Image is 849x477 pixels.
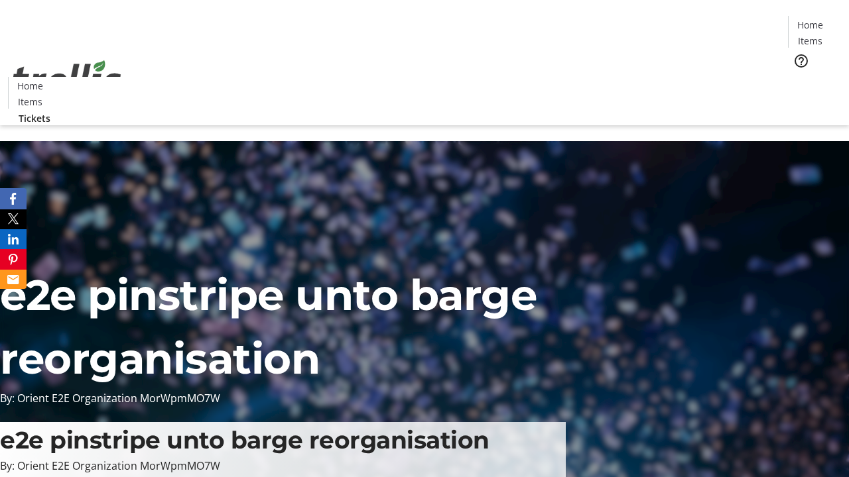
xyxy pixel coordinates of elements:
a: Items [9,95,51,109]
a: Items [789,34,831,48]
a: Home [789,18,831,32]
span: Home [17,79,43,93]
span: Items [18,95,42,109]
span: Tickets [799,77,830,91]
a: Tickets [788,77,841,91]
img: Orient E2E Organization MorWpmMO7W's Logo [8,46,126,112]
a: Tickets [8,111,61,125]
span: Items [798,34,822,48]
span: Tickets [19,111,50,125]
button: Help [788,48,815,74]
span: Home [797,18,823,32]
a: Home [9,79,51,93]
